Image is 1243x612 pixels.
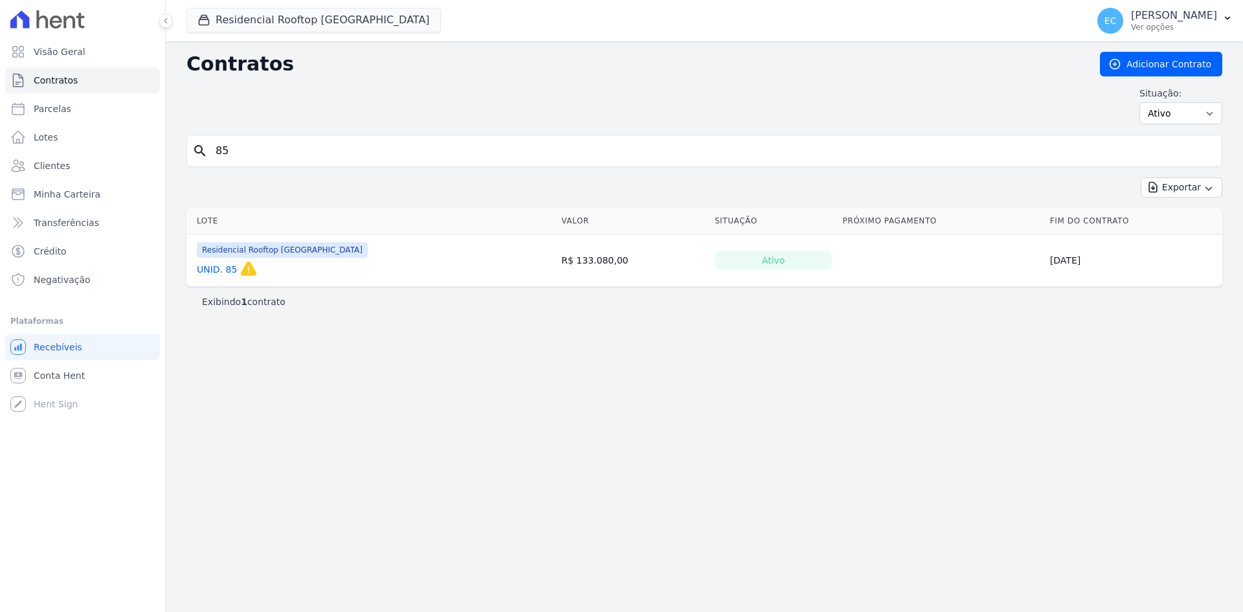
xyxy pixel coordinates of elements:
[1045,208,1222,234] th: Fim do Contrato
[34,102,71,115] span: Parcelas
[186,208,556,234] th: Lote
[34,273,91,286] span: Negativação
[5,67,160,93] a: Contratos
[556,208,710,234] th: Valor
[208,138,1216,164] input: Buscar por nome do lote
[1045,234,1222,287] td: [DATE]
[5,334,160,360] a: Recebíveis
[5,210,160,236] a: Transferências
[34,45,85,58] span: Visão Geral
[1100,52,1222,76] a: Adicionar Contrato
[34,159,70,172] span: Clientes
[1131,22,1217,32] p: Ver opções
[556,234,710,287] td: R$ 133.080,00
[710,208,838,234] th: Situação
[5,238,160,264] a: Crédito
[5,39,160,65] a: Visão Geral
[202,295,286,308] p: Exibindo contrato
[192,143,208,159] i: search
[1131,9,1217,22] p: [PERSON_NAME]
[5,181,160,207] a: Minha Carteira
[34,131,58,144] span: Lotes
[1087,3,1243,39] button: EC [PERSON_NAME] Ver opções
[10,313,155,329] div: Plataformas
[1141,177,1222,198] button: Exportar
[715,251,833,269] div: Ativo
[34,74,78,87] span: Contratos
[5,96,160,122] a: Parcelas
[34,341,82,354] span: Recebíveis
[837,208,1044,234] th: Próximo Pagamento
[1104,16,1117,25] span: EC
[197,263,237,276] a: UNID. 85
[186,52,1079,76] h2: Contratos
[197,242,368,258] span: Residencial Rooftop [GEOGRAPHIC_DATA]
[241,297,247,307] b: 1
[34,216,99,229] span: Transferências
[34,188,100,201] span: Minha Carteira
[1139,87,1222,100] label: Situação:
[5,153,160,179] a: Clientes
[5,267,160,293] a: Negativação
[34,369,85,382] span: Conta Hent
[5,363,160,389] a: Conta Hent
[186,8,441,32] button: Residencial Rooftop [GEOGRAPHIC_DATA]
[5,124,160,150] a: Lotes
[34,245,67,258] span: Crédito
